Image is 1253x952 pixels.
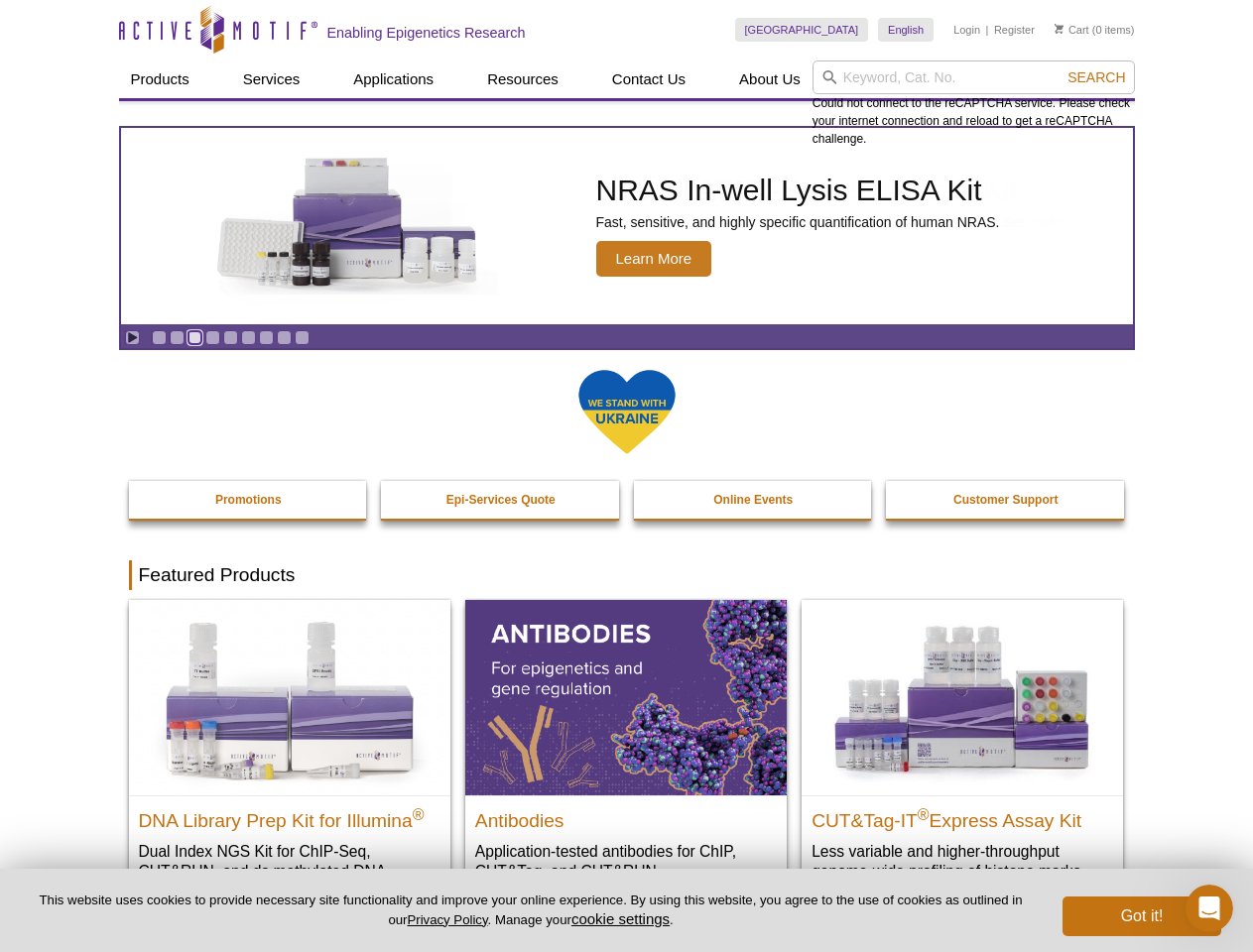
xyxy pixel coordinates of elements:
[571,910,670,927] button: cookie settings
[413,805,425,822] sup: ®
[139,801,440,831] h2: DNA Library Prep Kit for Illumina
[727,60,813,98] a: About Us
[170,330,185,345] a: Go to slide 2
[139,841,440,901] p: Dual Index NGS Kit for ChIP-Seq, CUT&RUN, and ds methylated DNA assays.
[129,600,450,920] a: DNA Library Prep Kit for Illumina DNA Library Prep Kit for Illumina® Dual Index NGS Kit for ChIP-...
[205,330,220,345] a: Go to slide 4
[215,493,282,507] strong: Promotions
[381,481,621,519] a: Epi-Services Quote
[1067,69,1125,85] span: Search
[812,801,1113,831] h2: CUT&Tag-IT Express Assay Kit
[1055,18,1135,42] li: (0 items)
[1055,23,1089,37] a: Cart
[129,481,369,519] a: Promotions
[475,60,570,98] a: Resources
[223,330,238,345] a: Go to slide 5
[32,892,1030,929] p: This website uses cookies to provide necessary site functionality and improve your online experie...
[475,841,777,882] p: Application-tested antibodies for ChIP, CUT&Tag, and CUT&RUN.
[152,330,167,345] a: Go to slide 1
[953,493,1058,507] strong: Customer Support
[953,23,980,37] a: Login
[886,481,1126,519] a: Customer Support
[813,60,1135,148] div: Could not connect to the reCAPTCHA service. Please check your internet connection and reload to g...
[986,18,989,42] li: |
[577,368,677,456] img: We Stand With Ukraine
[475,801,777,831] h2: Antibodies
[341,60,445,98] a: Applications
[994,23,1035,37] a: Register
[259,330,274,345] a: Go to slide 7
[813,60,1135,94] input: Keyword, Cat. No.
[446,493,556,507] strong: Epi-Services Quote
[465,600,787,900] a: All Antibodies Antibodies Application-tested antibodies for ChIP, CUT&Tag, and CUT&RUN.
[600,60,697,98] a: Contact Us
[918,805,930,822] sup: ®
[241,330,256,345] a: Go to slide 6
[231,60,313,98] a: Services
[1062,68,1131,86] button: Search
[188,330,202,345] a: Go to slide 3
[802,600,1123,900] a: CUT&Tag-IT® Express Assay Kit CUT&Tag-IT®Express Assay Kit Less variable and higher-throughput ge...
[119,60,201,98] a: Products
[812,841,1113,882] p: Less variable and higher-throughput genome-wide profiling of histone marks​.
[735,18,869,42] a: [GEOGRAPHIC_DATA]
[802,600,1123,794] img: CUT&Tag-IT® Express Assay Kit
[295,330,310,345] a: Go to slide 9
[1055,24,1064,34] img: Your Cart
[327,24,526,42] h2: Enabling Epigenetics Research
[129,600,450,794] img: DNA Library Prep Kit for Illumina
[407,912,487,927] a: Privacy Policy
[1063,896,1221,936] button: Got it!
[125,330,140,345] a: Toggle autoplay
[878,18,934,42] a: English
[634,481,874,519] a: Online Events
[465,600,787,794] img: All Antibodies
[129,560,1125,590] h2: Featured Products
[713,493,793,507] strong: Online Events
[1186,885,1233,932] iframe: Intercom live chat
[277,330,292,345] a: Go to slide 8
